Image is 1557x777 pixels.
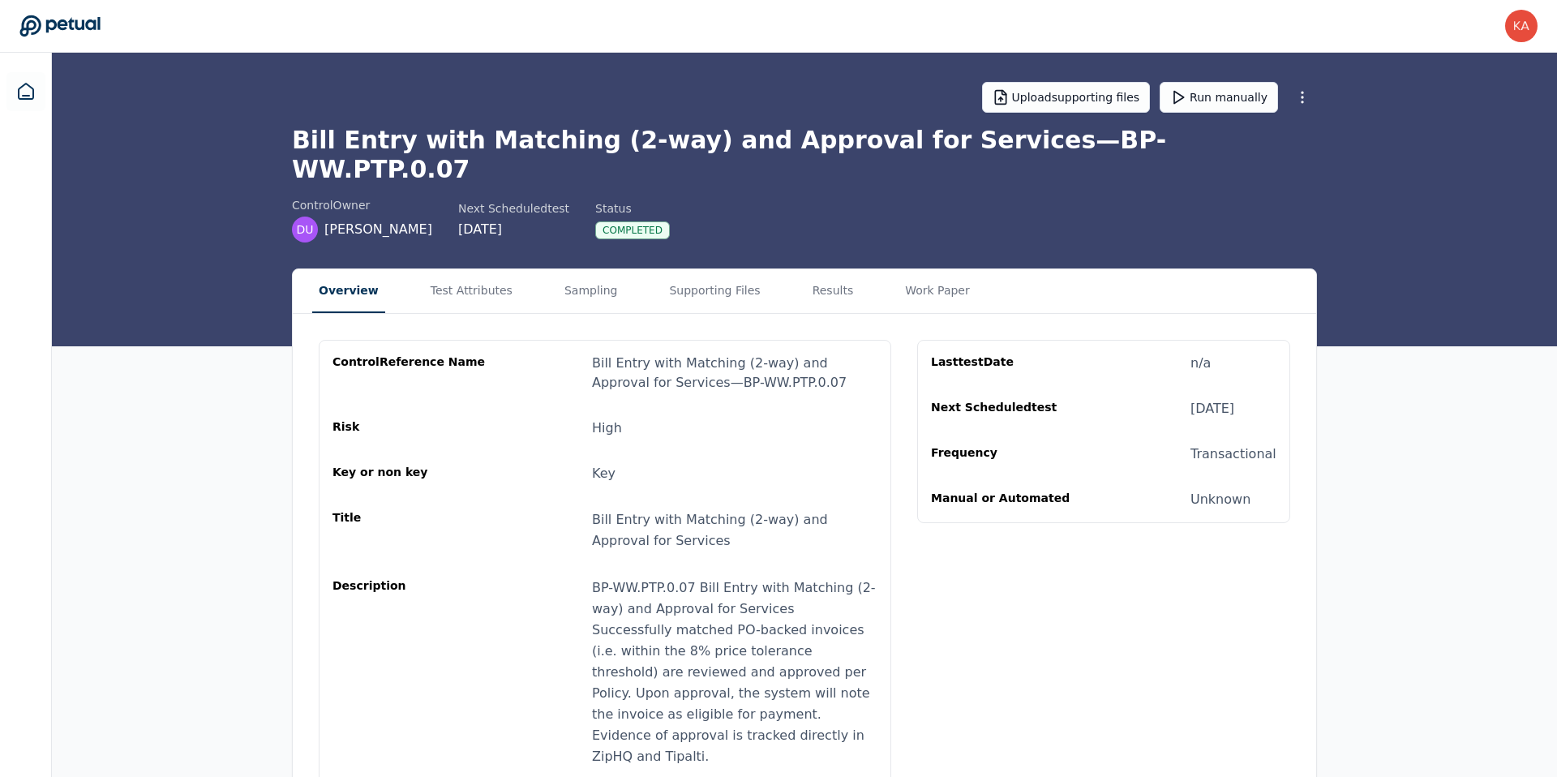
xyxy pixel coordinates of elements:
button: Sampling [558,269,624,313]
div: Next Scheduled test [458,200,569,217]
span: [PERSON_NAME] [324,220,432,239]
div: Title [332,509,488,552]
a: Go to Dashboard [19,15,101,37]
div: Manual or Automated [931,490,1087,509]
span: DU [296,221,313,238]
a: Dashboard [6,72,45,111]
div: Unknown [1190,490,1250,509]
div: n/a [1190,354,1211,373]
button: Uploadsupporting files [982,82,1151,113]
button: Run manually [1160,82,1278,113]
div: Key or non key [332,464,488,483]
button: More Options [1288,83,1317,112]
button: Test Attributes [424,269,519,313]
div: Frequency [931,444,1087,464]
div: Risk [332,419,488,438]
div: Description [332,577,488,767]
div: Next Scheduled test [931,399,1087,419]
button: Supporting Files [663,269,766,313]
div: High [592,419,622,438]
div: control Reference Name [332,354,488,393]
div: Completed [595,221,670,239]
div: [DATE] [458,220,569,239]
img: karen.yeung@toasttab.com [1505,10,1538,42]
span: Bill Entry with Matching (2-way) and Approval for Services [592,512,828,548]
div: Bill Entry with Matching (2-way) and Approval for Services — BP-WW.PTP.0.07 [592,354,877,393]
div: Status [595,200,670,217]
button: Overview [312,269,385,313]
button: Results [806,269,860,313]
button: Work Paper [899,269,976,313]
div: control Owner [292,197,432,213]
div: Key [592,464,616,483]
div: BP-WW.PTP.0.07 Bill Entry with Matching (2-way) and Approval for Services Successfully matched PO... [592,577,877,767]
div: Last test Date [931,354,1087,373]
div: [DATE] [1190,399,1234,419]
h1: Bill Entry with Matching (2-way) and Approval for Services — BP-WW.PTP.0.07 [292,126,1317,184]
div: Transactional [1190,444,1276,464]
